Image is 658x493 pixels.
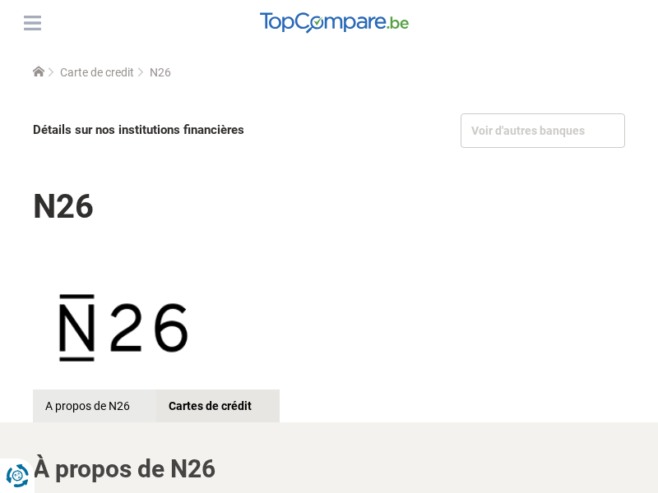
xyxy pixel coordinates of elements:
[150,66,171,79] span: N26
[156,389,280,422] a: Cartes de crédit
[20,11,44,35] button: Menu
[33,66,44,79] a: Home
[33,454,215,483] b: À propos de N26
[33,389,156,422] a: A propos de N26
[260,12,409,34] img: TopCompare
[60,66,134,79] a: Carte de credit
[461,113,625,148] div: Voir d'autres banques
[33,176,625,237] h1: N26
[33,113,326,147] div: Détails sur nos institutions financières
[33,283,214,373] img: N26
